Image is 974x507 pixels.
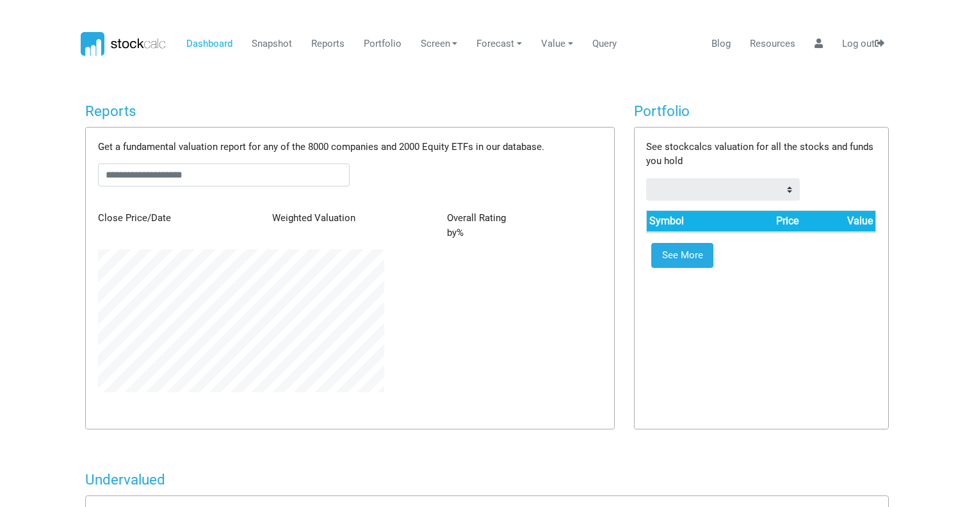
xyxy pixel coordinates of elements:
a: Reports [306,32,349,56]
span: Close Price/Date [98,212,171,224]
a: Value [537,32,578,56]
h4: Undervalued [85,471,889,488]
h4: Portfolio [634,103,889,120]
th: Price [728,211,800,232]
p: See stockcalcs valuation for all the stocks and funds you hold [646,140,876,169]
th: Symbol [647,211,728,232]
h4: Reports [85,103,615,120]
a: Screen [416,32,462,56]
a: Resources [745,32,800,56]
th: Value [800,211,875,232]
a: Forecast [472,32,527,56]
div: by % [437,211,612,240]
span: Weighted Valuation [272,212,355,224]
a: Portfolio [359,32,406,56]
a: See More [651,243,713,269]
a: Dashboard [181,32,237,56]
a: Blog [706,32,735,56]
p: Get a fundamental valuation report for any of the 8000 companies and 2000 Equity ETFs in our data... [98,140,602,154]
a: Log out [837,32,889,56]
span: Overall Rating [447,212,506,224]
a: Snapshot [247,32,296,56]
a: Query [587,32,621,56]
